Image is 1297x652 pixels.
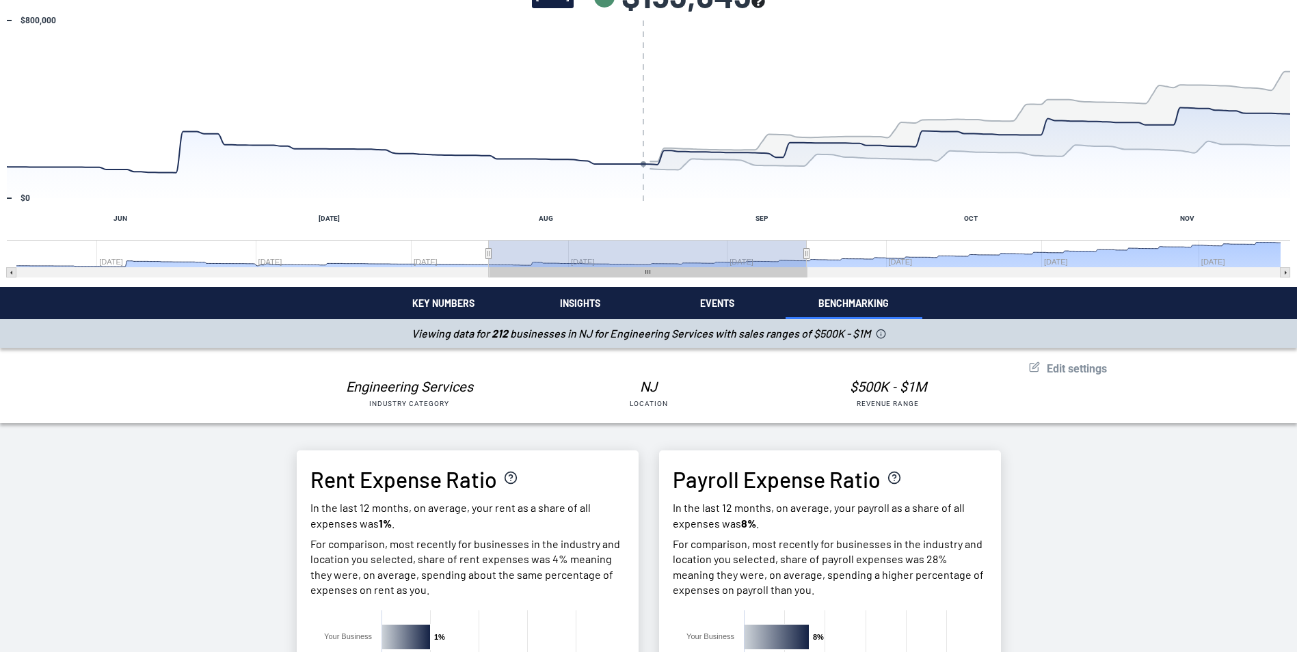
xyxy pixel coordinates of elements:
[297,377,522,396] div: Engineering Services
[741,517,756,530] strong: 8%
[813,633,824,641] text: 8%
[379,517,392,530] strong: 1%
[964,215,978,222] text: OCT
[744,624,809,649] rect: Your Business, 8.
[786,287,922,319] button: Benchmarking
[686,632,734,640] text: Your Business
[310,500,625,531] p: In the last 12 months, on average, your rent as a share of all expenses was .
[512,287,649,319] button: Insights
[872,327,886,340] button: Benchmarking Info
[814,327,872,340] span: $500K - $1M
[610,327,715,340] span: Engineering Services
[536,396,762,410] div: Location
[324,632,372,640] text: Your Business
[775,396,1001,410] div: Revenue Range
[536,377,762,410] button: NJLocation
[673,536,987,598] p: For comparison, most recently for businesses in the industry and location you selected, share of ...
[594,327,608,340] span: for
[510,327,576,340] span: businesses in
[297,396,522,410] div: Industry Category
[673,464,881,495] h3: Payroll Expense Ratio
[375,287,512,319] button: Key Numbers
[21,16,56,25] text: $800,000
[310,536,625,598] p: For comparison, most recently for businesses in the industry and location you selected, share of ...
[715,327,812,340] span: with sales ranges of
[21,193,30,203] text: $0
[297,377,522,410] button: Engineering ServicesIndustry Category
[1047,362,1107,375] span: Edit settings
[887,471,901,487] button: Calculation explanation
[775,377,1001,410] button: $500K - $1MRevenue Range
[504,471,518,487] button: Calculation explanation
[756,215,768,222] text: SEP
[310,464,497,495] h3: Rent Expense Ratio
[113,215,127,222] text: JUN
[539,215,553,222] text: AUG
[775,377,1001,396] div: $500K - $1M
[649,287,786,319] button: Events
[673,500,987,531] p: In the last 12 months, on average, your payroll as a share of all expenses was .
[412,327,490,340] span: Viewing data for
[382,624,430,649] rect: Your Business, 1.
[1180,215,1194,222] text: NOV
[536,377,762,396] div: NJ
[1029,362,1107,377] button: Edit settings
[434,633,445,641] text: 1%
[492,327,510,340] strong: 212
[319,215,340,222] text: [DATE]
[578,327,594,340] span: NJ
